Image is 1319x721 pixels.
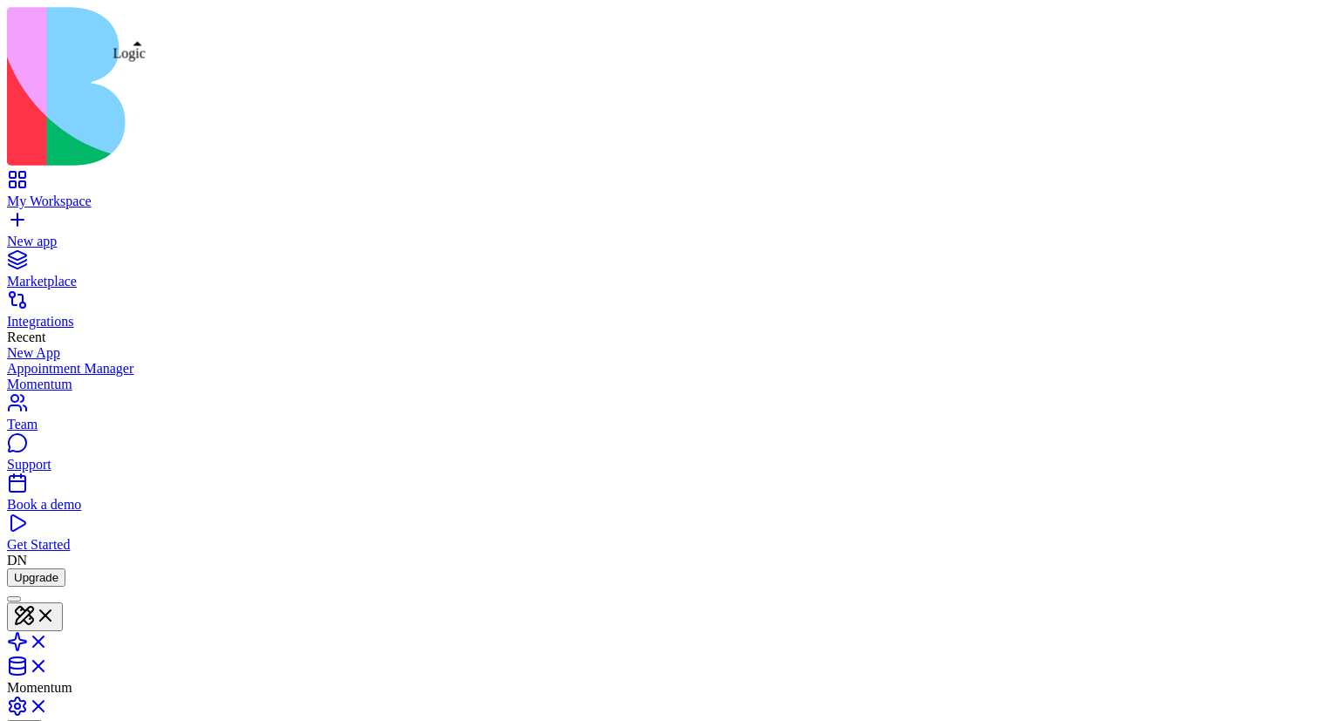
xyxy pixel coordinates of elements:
a: Support [7,441,1312,473]
p: Real-time business intelligence at a glance [21,119,241,160]
a: Get Started [7,521,1312,553]
a: Integrations [7,298,1312,330]
div: Book a demo [7,497,1312,513]
div: Marketplace [7,274,1312,289]
span: Momentum [7,680,72,695]
button: Upgrade [7,568,65,587]
div: Team [7,417,1312,432]
div: My Workspace [7,194,1312,209]
a: Momentum [7,377,1312,392]
span: Recent [7,330,45,344]
h1: Dashboard [21,77,241,112]
span: DN [7,553,27,568]
div: Integrations [7,314,1312,330]
a: New app [7,218,1312,249]
a: Appointment Manager [7,361,1312,377]
a: My Workspace [7,178,1312,209]
a: Marketplace [7,258,1312,289]
a: Book a demo [7,481,1312,513]
a: Team [7,401,1312,432]
a: Upgrade [7,569,65,584]
img: logo [7,7,708,166]
div: Get Started [7,537,1312,553]
div: Support [7,457,1312,473]
div: Logic [113,46,146,62]
div: New app [7,234,1312,249]
a: New App [7,345,1312,361]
